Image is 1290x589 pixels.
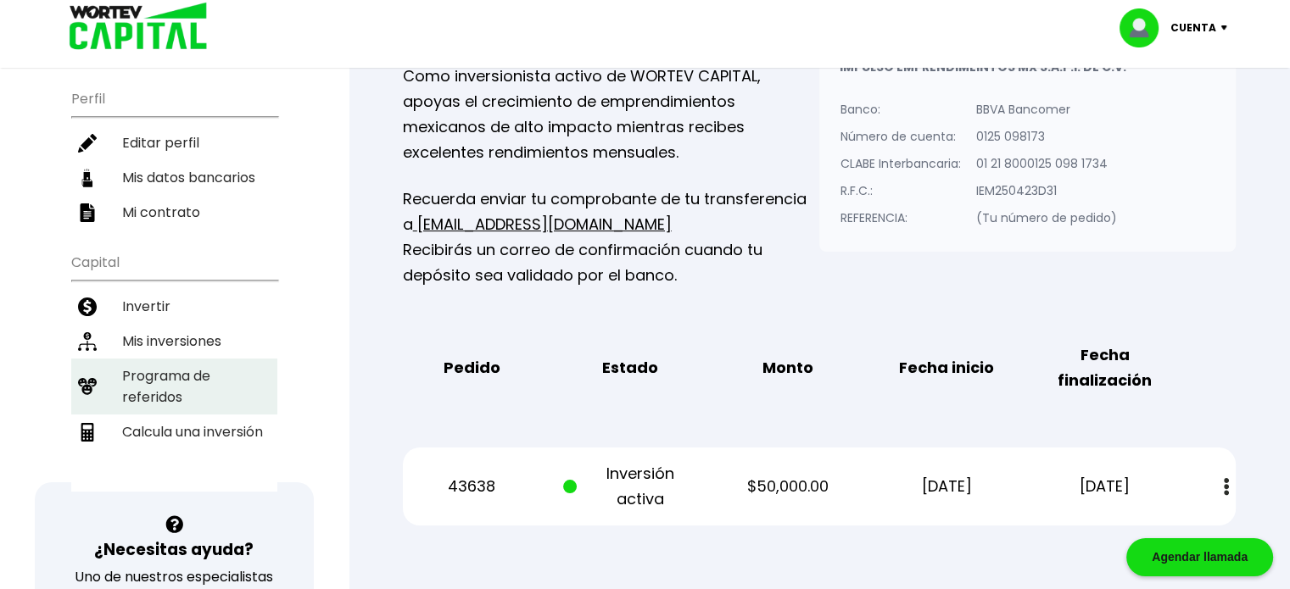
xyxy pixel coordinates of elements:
img: inversiones-icon.6695dc30.svg [78,332,97,351]
p: $50,000.00 [722,474,855,499]
b: Pedido [443,355,500,381]
p: 43638 [405,474,538,499]
img: contrato-icon.f2db500c.svg [78,203,97,222]
b: Estado [602,355,658,381]
p: IEM250423D31 [976,178,1117,203]
img: datos-icon.10cf9172.svg [78,169,97,187]
h3: ¿Necesitas ayuda? [94,537,254,562]
p: R.F.C.: [840,178,961,203]
img: recomiendanos-icon.9b8e9327.svg [78,377,97,396]
p: CLABE Interbancaria: [840,151,961,176]
img: profile-image [1120,8,1170,47]
a: Mis datos bancarios [71,160,277,195]
p: Banco: [840,97,961,122]
img: editar-icon.952d3147.svg [78,134,97,153]
div: Agendar llamada [1126,538,1273,576]
img: calculadora-icon.17d418c4.svg [78,423,97,442]
a: Mis inversiones [71,324,277,358]
img: icon-down [1216,25,1239,31]
b: Monto [762,355,813,381]
ul: Perfil [71,80,277,230]
p: Cuenta [1170,15,1216,41]
a: Editar perfil [71,125,277,160]
p: 01 21 8000125 098 1734 [976,151,1117,176]
p: (Tu número de pedido) [976,205,1117,231]
b: Fecha finalización [1038,342,1171,393]
p: Como inversionista activo de WORTEV CAPITAL, apoyas el crecimiento de emprendimientos mexicanos d... [403,64,819,165]
a: [EMAIL_ADDRESS][DOMAIN_NAME] [413,214,672,235]
img: invertir-icon.b3b967d7.svg [78,297,97,316]
ul: Capital [71,243,277,492]
p: Inversión activa [563,461,696,512]
p: 0125 098173 [976,124,1117,149]
a: Mi contrato [71,195,277,230]
p: Recuerda enviar tu comprobante de tu transferencia a Recibirás un correo de confirmación cuando t... [403,186,819,288]
p: BBVA Bancomer [976,97,1117,122]
p: REFERENCIA: [840,205,961,231]
a: Invertir [71,289,277,324]
b: Fecha inicio [899,355,994,381]
p: Número de cuenta: [840,124,961,149]
p: [DATE] [880,474,1013,499]
a: Calcula una inversión [71,414,277,449]
a: Programa de referidos [71,358,277,414]
p: [DATE] [1038,474,1171,499]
